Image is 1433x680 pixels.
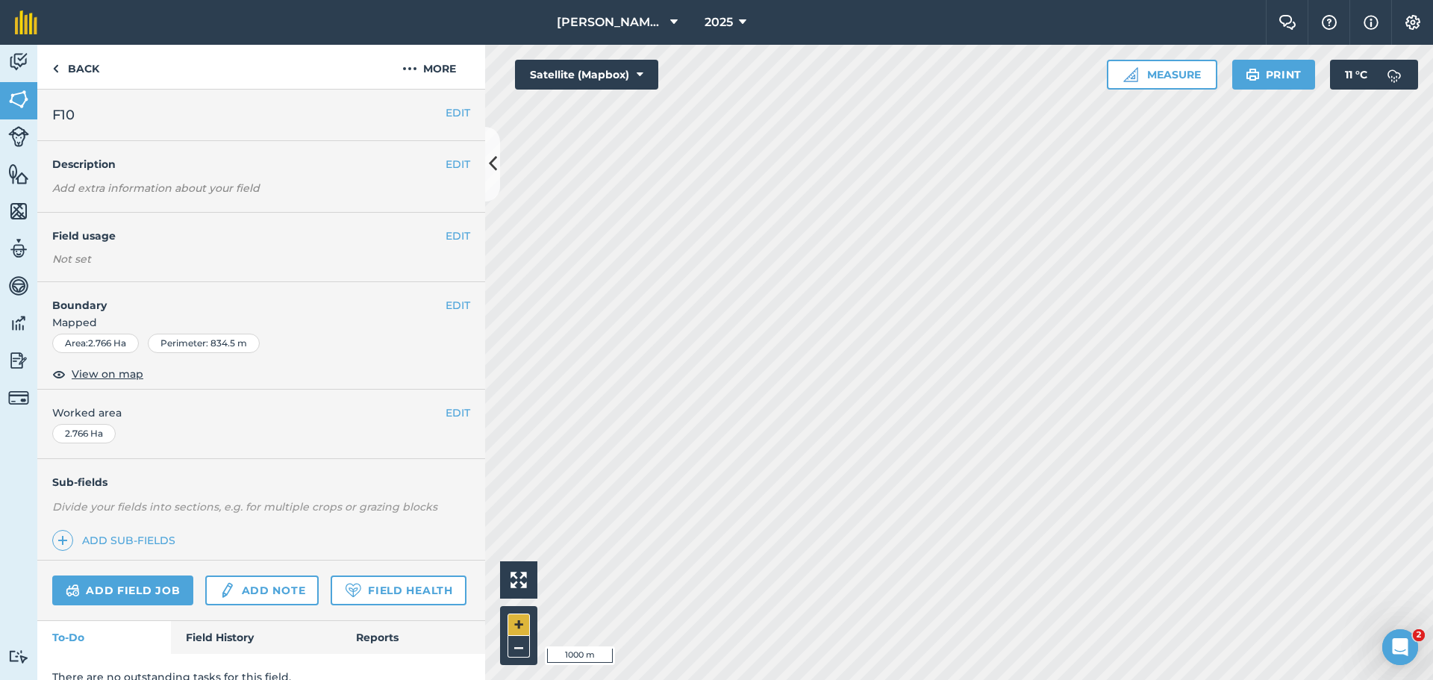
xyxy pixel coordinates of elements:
[52,105,75,125] span: F10
[8,275,29,297] img: svg+xml;base64,PD94bWwgdmVyc2lvbj0iMS4wIiBlbmNvZGluZz0idXRmLTgiPz4KPCEtLSBHZW5lcmF0b3I6IEFkb2JlIE...
[1413,629,1425,641] span: 2
[52,334,139,353] div: Area : 2.766 Ha
[52,424,116,443] div: 2.766 Ha
[219,581,235,599] img: svg+xml;base64,PD94bWwgdmVyc2lvbj0iMS4wIiBlbmNvZGluZz0idXRmLTgiPz4KPCEtLSBHZW5lcmF0b3I6IEFkb2JlIE...
[1107,60,1217,90] button: Measure
[15,10,37,34] img: fieldmargin Logo
[52,575,193,605] a: Add field job
[705,13,733,31] span: 2025
[52,252,470,266] div: Not set
[446,156,470,172] button: EDIT
[402,60,417,78] img: svg+xml;base64,PHN2ZyB4bWxucz0iaHR0cDovL3d3dy53My5vcmcvMjAwMC9zdmciIHdpZHRoPSIyMCIgaGVpZ2h0PSIyNC...
[446,297,470,314] button: EDIT
[1123,67,1138,82] img: Ruler icon
[1232,60,1316,90] button: Print
[72,366,143,382] span: View on map
[205,575,319,605] a: Add note
[8,349,29,372] img: svg+xml;base64,PD94bWwgdmVyc2lvbj0iMS4wIiBlbmNvZGluZz0idXRmLTgiPz4KPCEtLSBHZW5lcmF0b3I6IEFkb2JlIE...
[373,45,485,89] button: More
[1320,15,1338,30] img: A question mark icon
[8,163,29,185] img: svg+xml;base64,PHN2ZyB4bWxucz0iaHR0cDovL3d3dy53My5vcmcvMjAwMC9zdmciIHdpZHRoPSI1NiIgaGVpZ2h0PSI2MC...
[557,13,664,31] span: [PERSON_NAME][GEOGRAPHIC_DATA]
[446,105,470,121] button: EDIT
[8,200,29,222] img: svg+xml;base64,PHN2ZyB4bWxucz0iaHR0cDovL3d3dy53My5vcmcvMjAwMC9zdmciIHdpZHRoPSI1NiIgaGVpZ2h0PSI2MC...
[8,51,29,73] img: svg+xml;base64,PD94bWwgdmVyc2lvbj0iMS4wIiBlbmNvZGluZz0idXRmLTgiPz4KPCEtLSBHZW5lcmF0b3I6IEFkb2JlIE...
[52,228,446,244] h4: Field usage
[52,156,470,172] h4: Description
[1246,66,1260,84] img: svg+xml;base64,PHN2ZyB4bWxucz0iaHR0cDovL3d3dy53My5vcmcvMjAwMC9zdmciIHdpZHRoPSIxOSIgaGVpZ2h0PSIyNC...
[1364,13,1379,31] img: svg+xml;base64,PHN2ZyB4bWxucz0iaHR0cDovL3d3dy53My5vcmcvMjAwMC9zdmciIHdpZHRoPSIxNyIgaGVpZ2h0PSIxNy...
[52,60,59,78] img: svg+xml;base64,PHN2ZyB4bWxucz0iaHR0cDovL3d3dy53My5vcmcvMjAwMC9zdmciIHdpZHRoPSI5IiBoZWlnaHQ9IjI0Ii...
[8,387,29,408] img: svg+xml;base64,PD94bWwgdmVyc2lvbj0iMS4wIiBlbmNvZGluZz0idXRmLTgiPz4KPCEtLSBHZW5lcmF0b3I6IEFkb2JlIE...
[1330,60,1418,90] button: 11 °C
[8,312,29,334] img: svg+xml;base64,PD94bWwgdmVyc2lvbj0iMS4wIiBlbmNvZGluZz0idXRmLTgiPz4KPCEtLSBHZW5lcmF0b3I6IEFkb2JlIE...
[66,581,80,599] img: svg+xml;base64,PD94bWwgdmVyc2lvbj0iMS4wIiBlbmNvZGluZz0idXRmLTgiPz4KPCEtLSBHZW5lcmF0b3I6IEFkb2JlIE...
[52,365,143,383] button: View on map
[37,621,171,654] a: To-Do
[8,88,29,110] img: svg+xml;base64,PHN2ZyB4bWxucz0iaHR0cDovL3d3dy53My5vcmcvMjAwMC9zdmciIHdpZHRoPSI1NiIgaGVpZ2h0PSI2MC...
[446,228,470,244] button: EDIT
[52,405,470,421] span: Worked area
[511,572,527,588] img: Four arrows, one pointing top left, one top right, one bottom right and the last bottom left
[8,126,29,147] img: svg+xml;base64,PD94bWwgdmVyc2lvbj0iMS4wIiBlbmNvZGluZz0idXRmLTgiPz4KPCEtLSBHZW5lcmF0b3I6IEFkb2JlIE...
[1345,60,1367,90] span: 11 ° C
[1379,60,1409,90] img: svg+xml;base64,PD94bWwgdmVyc2lvbj0iMS4wIiBlbmNvZGluZz0idXRmLTgiPz4KPCEtLSBHZW5lcmF0b3I6IEFkb2JlIE...
[446,405,470,421] button: EDIT
[148,334,260,353] div: Perimeter : 834.5 m
[57,531,68,549] img: svg+xml;base64,PHN2ZyB4bWxucz0iaHR0cDovL3d3dy53My5vcmcvMjAwMC9zdmciIHdpZHRoPSIxNCIgaGVpZ2h0PSIyNC...
[52,530,181,551] a: Add sub-fields
[508,614,530,636] button: +
[37,314,485,331] span: Mapped
[341,621,485,654] a: Reports
[37,45,114,89] a: Back
[52,500,437,514] em: Divide your fields into sections, e.g. for multiple crops or grazing blocks
[52,181,260,195] em: Add extra information about your field
[52,365,66,383] img: svg+xml;base64,PHN2ZyB4bWxucz0iaHR0cDovL3d3dy53My5vcmcvMjAwMC9zdmciIHdpZHRoPSIxOCIgaGVpZ2h0PSIyNC...
[8,649,29,664] img: svg+xml;base64,PD94bWwgdmVyc2lvbj0iMS4wIiBlbmNvZGluZz0idXRmLTgiPz4KPCEtLSBHZW5lcmF0b3I6IEFkb2JlIE...
[171,621,340,654] a: Field History
[331,575,466,605] a: Field Health
[37,474,485,490] h4: Sub-fields
[508,636,530,658] button: –
[1279,15,1296,30] img: Two speech bubbles overlapping with the left bubble in the forefront
[37,282,446,314] h4: Boundary
[8,237,29,260] img: svg+xml;base64,PD94bWwgdmVyc2lvbj0iMS4wIiBlbmNvZGluZz0idXRmLTgiPz4KPCEtLSBHZW5lcmF0b3I6IEFkb2JlIE...
[515,60,658,90] button: Satellite (Mapbox)
[1404,15,1422,30] img: A cog icon
[1382,629,1418,665] iframe: Intercom live chat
